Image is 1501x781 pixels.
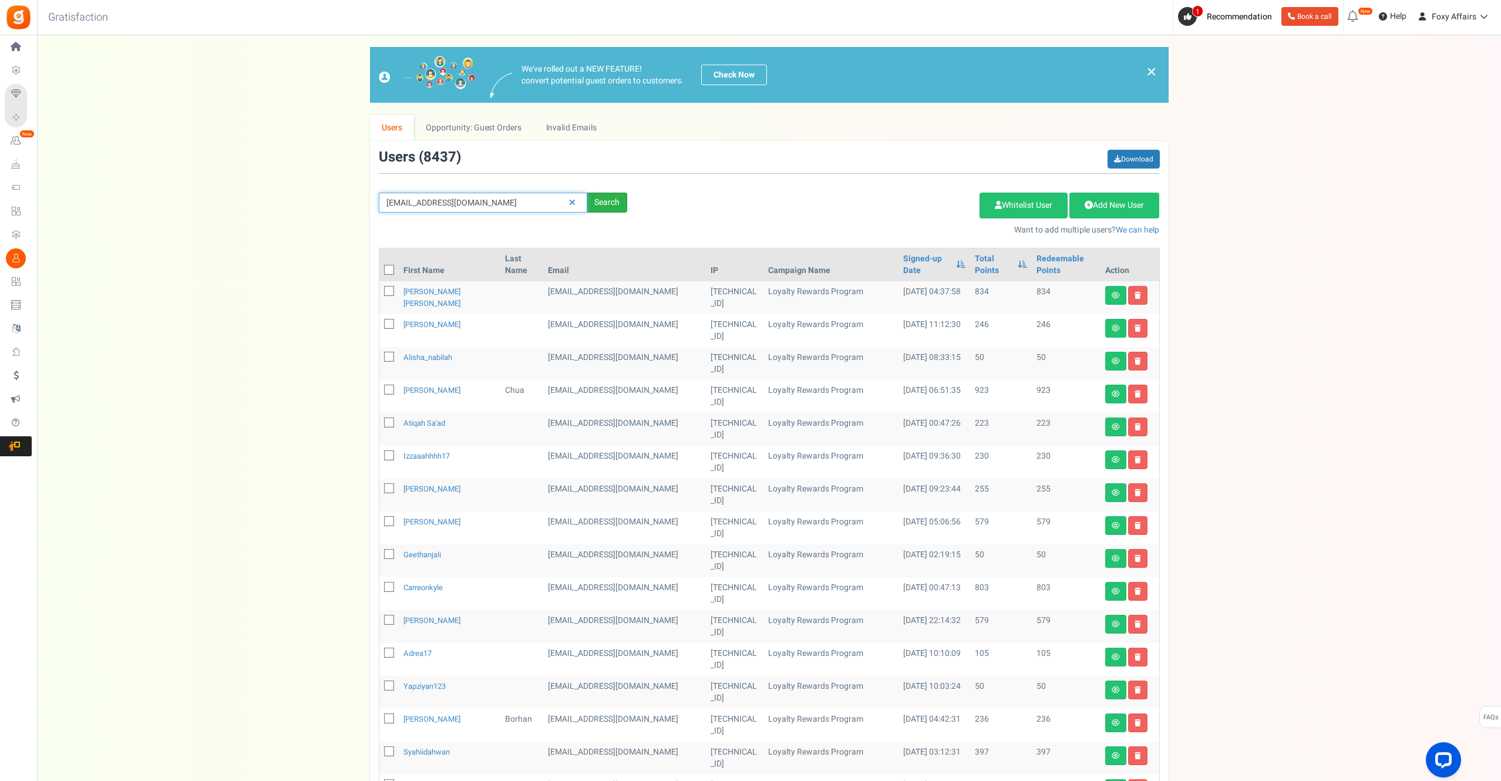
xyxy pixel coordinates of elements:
i: Delete user [1135,522,1141,529]
td: [TECHNICAL_ID] [706,709,763,742]
td: [TECHNICAL_ID] [706,577,763,610]
td: [DATE] 00:47:26 [898,413,970,446]
td: [TECHNICAL_ID] [706,380,763,413]
i: Delete user [1135,423,1141,430]
td: Loyalty Rewards Program [763,610,898,643]
h3: Users ( ) [379,150,461,165]
td: customer [543,281,706,314]
i: Delete user [1135,686,1141,694]
td: [DATE] 08:33:15 [898,347,970,380]
td: 246 [970,314,1031,347]
td: Loyalty Rewards Program [763,347,898,380]
td: 50 [970,676,1031,709]
i: Delete user [1135,325,1141,332]
i: View details [1112,358,1120,365]
td: Loyalty Rewards Program [763,281,898,314]
a: [PERSON_NAME] [PERSON_NAME] [403,286,460,309]
h3: Gratisfaction [35,6,121,29]
i: Delete user [1135,292,1141,299]
td: 397 [970,742,1031,775]
a: New [5,131,32,151]
a: syahiidahwan [403,746,450,758]
td: [TECHNICAL_ID] [706,413,763,446]
td: 50 [1032,544,1100,577]
td: Loyalty Rewards Program [763,742,898,775]
td: customer [543,610,706,643]
td: Loyalty Rewards Program [763,314,898,347]
td: [DATE] 05:06:56 [898,511,970,544]
td: [DATE] 03:12:31 [898,742,970,775]
td: 834 [970,281,1031,314]
img: images [379,56,476,94]
div: Search [587,193,627,213]
td: 923 [1032,380,1100,413]
td: Loyalty Rewards Program [763,544,898,577]
i: View details [1112,719,1120,726]
td: [TECHNICAL_ID] [706,511,763,544]
th: Last Name [500,248,543,281]
td: Chua [500,380,543,413]
td: [TECHNICAL_ID] [706,347,763,380]
a: alisha_nabilah [403,352,452,363]
a: Invalid Emails [534,115,608,141]
td: customer [543,446,706,479]
img: images [490,73,513,98]
th: IP [706,248,763,281]
td: 397 [1032,742,1100,775]
a: Opportunity: Guest Orders [414,115,533,141]
td: customer [543,380,706,413]
td: [TECHNICAL_ID] [706,314,763,347]
td: [TECHNICAL_ID] [706,446,763,479]
i: View details [1112,654,1120,661]
span: 1 [1192,5,1203,17]
i: Delete user [1135,654,1141,661]
a: We can help [1116,224,1159,236]
a: carreonkyle [403,582,443,593]
td: customer [543,544,706,577]
td: 255 [970,479,1031,511]
td: [DATE] 09:36:30 [898,446,970,479]
td: customer [543,643,706,676]
a: [PERSON_NAME] [403,319,460,330]
td: customer [543,413,706,446]
td: customer [543,676,706,709]
a: adrea17 [403,648,432,659]
a: Add New User [1069,193,1159,218]
a: Whitelist User [980,193,1068,218]
td: 803 [970,577,1031,610]
p: We've rolled out a NEW FEATURE! convert potential guest orders to customers. [521,63,684,87]
td: customer [543,742,706,775]
i: Delete user [1135,752,1141,759]
td: 236 [1032,709,1100,742]
td: 230 [970,446,1031,479]
td: [TECHNICAL_ID] [706,676,763,709]
em: New [19,130,35,138]
img: Gratisfaction [5,4,32,31]
i: View details [1112,752,1120,759]
i: Delete user [1135,588,1141,595]
td: 236 [970,709,1031,742]
td: [DATE] 11:12:30 [898,314,970,347]
i: Delete user [1135,719,1141,726]
th: Action [1100,248,1159,281]
td: customer [543,577,706,610]
span: Recommendation [1207,11,1272,23]
a: Atiqah Sa'ad [403,418,445,429]
td: 923 [970,380,1031,413]
i: View details [1112,686,1120,694]
a: Total Points [975,253,1011,277]
td: Borhan [500,709,543,742]
i: View details [1112,390,1120,398]
th: Email [543,248,706,281]
td: [DATE] 10:03:24 [898,676,970,709]
a: Geethanjali [403,549,441,560]
td: 579 [970,610,1031,643]
i: View details [1112,588,1120,595]
td: [TECHNICAL_ID] [706,742,763,775]
td: 105 [970,643,1031,676]
i: Delete user [1135,555,1141,562]
a: Reset [563,193,581,213]
a: Book a call [1281,7,1338,26]
a: Check Now [701,65,767,85]
i: View details [1112,456,1120,463]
